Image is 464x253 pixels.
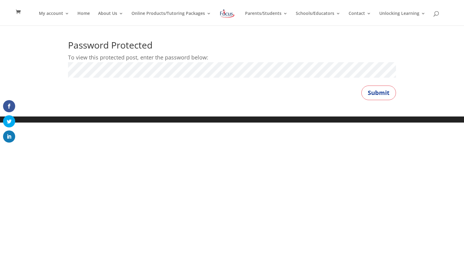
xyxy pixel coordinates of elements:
a: Contact [349,11,371,25]
a: Online Products/Tutoring Packages [131,11,211,25]
img: Focus on Learning [219,8,235,19]
a: Home [77,11,90,25]
a: Schools/Educators [296,11,340,25]
a: About Us [98,11,123,25]
h1: Password Protected [68,41,396,53]
a: My account [39,11,69,25]
p: To view this protected post, enter the password below: [68,53,396,62]
button: Submit [361,86,396,100]
a: Unlocking Learning [379,11,425,25]
a: Parents/Students [245,11,288,25]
